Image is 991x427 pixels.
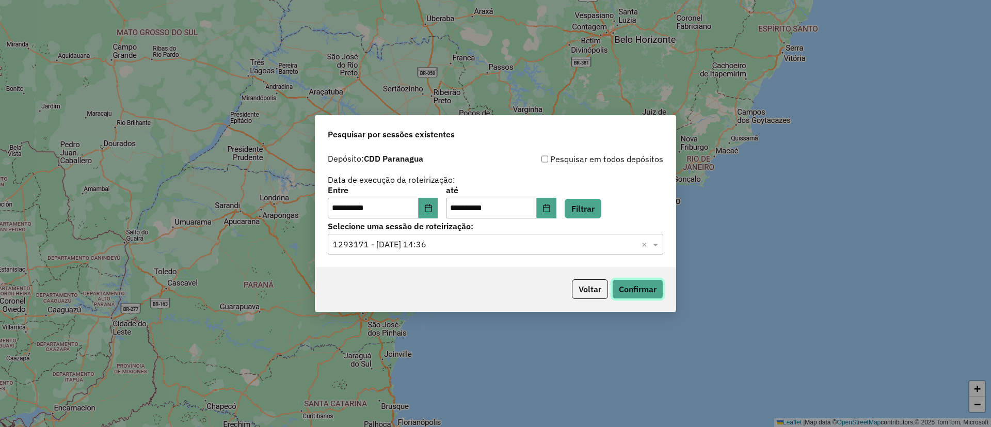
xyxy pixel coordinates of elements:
[328,128,455,140] span: Pesquisar por sessões existentes
[419,198,438,218] button: Choose Date
[537,198,556,218] button: Choose Date
[642,238,650,250] span: Clear all
[572,279,608,299] button: Voltar
[328,173,455,186] label: Data de execução da roteirização:
[328,220,663,232] label: Selecione uma sessão de roteirização:
[612,279,663,299] button: Confirmar
[364,153,423,164] strong: CDD Paranagua
[328,152,423,165] label: Depósito:
[565,199,601,218] button: Filtrar
[495,153,663,165] div: Pesquisar em todos depósitos
[446,184,556,196] label: até
[328,184,438,196] label: Entre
